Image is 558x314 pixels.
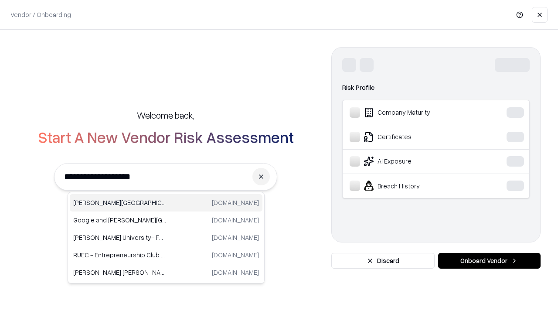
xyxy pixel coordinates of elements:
[212,268,259,277] p: [DOMAIN_NAME]
[73,198,166,207] p: [PERSON_NAME][GEOGRAPHIC_DATA]
[73,250,166,259] p: RUEC - Entrepreneurship Club [PERSON_NAME][GEOGRAPHIC_DATA]
[212,233,259,242] p: [DOMAIN_NAME]
[350,107,480,118] div: Company Maturity
[73,215,166,225] p: Google and [PERSON_NAME][GEOGRAPHIC_DATA]
[10,10,71,19] p: Vendor / Onboarding
[212,215,259,225] p: [DOMAIN_NAME]
[73,268,166,277] p: [PERSON_NAME] [PERSON_NAME] & [PERSON_NAME] LLP
[212,198,259,207] p: [DOMAIN_NAME]
[350,132,480,142] div: Certificates
[68,192,265,283] div: Suggestions
[342,82,530,93] div: Risk Profile
[38,128,294,146] h2: Start A New Vendor Risk Assessment
[350,181,480,191] div: Breach History
[73,233,166,242] p: [PERSON_NAME] University- FORE Executive Education
[137,109,194,121] h5: Welcome back,
[331,253,435,269] button: Discard
[350,156,480,167] div: AI Exposure
[438,253,541,269] button: Onboard Vendor
[212,250,259,259] p: [DOMAIN_NAME]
